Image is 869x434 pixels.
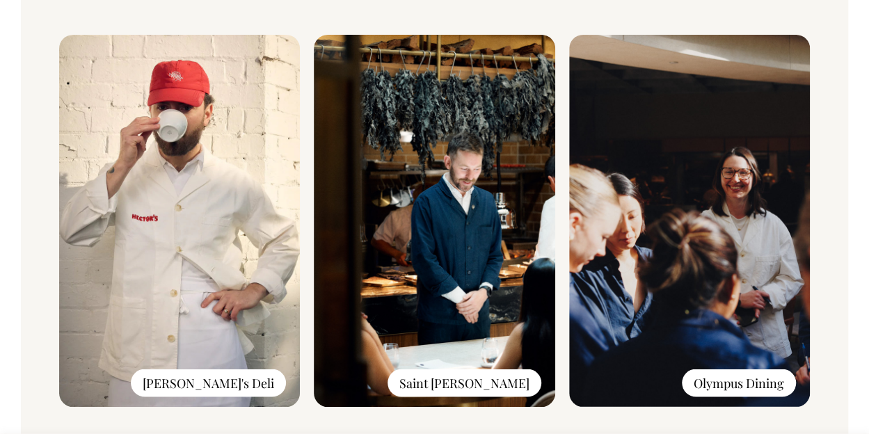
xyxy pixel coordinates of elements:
div: Saint [PERSON_NAME] [388,369,541,396]
img: Hectors-Deli-2.jpg [59,35,300,407]
div: [PERSON_NAME]'s Deli [131,369,286,396]
div: Olympus Dining [682,369,796,396]
img: Saint_Peter_-_Worn_Loved_By.png [314,35,555,407]
img: Olympus_-_Worn__Loved_By.png [569,35,810,407]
